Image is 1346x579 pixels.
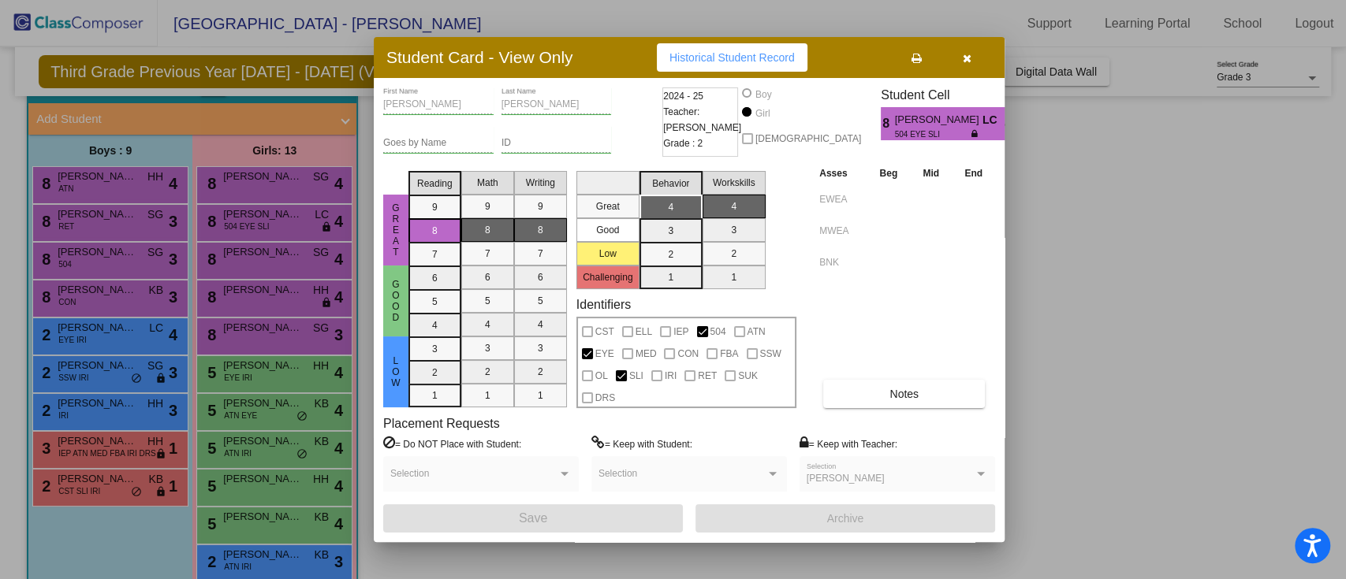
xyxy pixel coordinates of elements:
[827,512,864,525] span: Archive
[657,43,807,72] button: Historical Student Record
[1005,114,1018,133] span: 4
[720,344,738,363] span: FBA
[881,87,1018,102] h3: Student Cell
[895,112,982,128] span: [PERSON_NAME]
[895,128,971,140] span: 504 EYE SLI
[910,165,952,182] th: Mid
[576,297,631,312] label: Identifiers
[698,366,717,385] span: RET
[386,47,573,67] h3: Student Card - View Only
[383,416,500,431] label: Placement Requests
[755,106,770,121] div: Girl
[636,344,657,363] span: MED
[800,436,897,451] label: = Keep with Teacher:
[755,87,772,102] div: Boy
[591,436,692,451] label: = Keep with Student:
[669,51,795,64] span: Historical Student Record
[383,436,521,451] label: = Do NOT Place with Student:
[595,322,614,341] span: CST
[629,366,643,385] span: SLI
[819,187,863,211] input: assessment
[952,165,995,182] th: End
[636,322,652,341] span: ELL
[982,112,1005,128] span: LC
[519,511,547,525] span: Save
[595,388,615,407] span: DRS
[710,322,726,341] span: 504
[819,251,863,274] input: assessment
[663,104,741,135] span: Teacher: [PERSON_NAME]
[807,473,885,484] span: [PERSON_NAME]
[383,138,494,149] input: goes by name
[389,355,403,388] span: Low
[748,322,766,341] span: ATN
[867,165,910,182] th: Beg
[677,344,699,363] span: CON
[738,366,758,385] span: SUK
[695,504,995,533] button: Archive
[595,344,614,363] span: EYE
[889,388,919,400] span: Notes
[665,366,677,385] span: IRI
[389,279,403,323] span: Good
[819,219,863,243] input: assessment
[389,202,403,258] span: Great
[823,380,985,408] button: Notes
[673,322,688,341] span: IEP
[663,135,703,151] span: Grade : 2
[595,366,608,385] span: OL
[383,504,683,533] button: Save
[663,88,703,104] span: 2024 - 25
[755,129,861,148] span: [DEMOGRAPHIC_DATA]
[815,165,867,182] th: Asses
[760,344,781,363] span: SSW
[881,114,894,133] span: 8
